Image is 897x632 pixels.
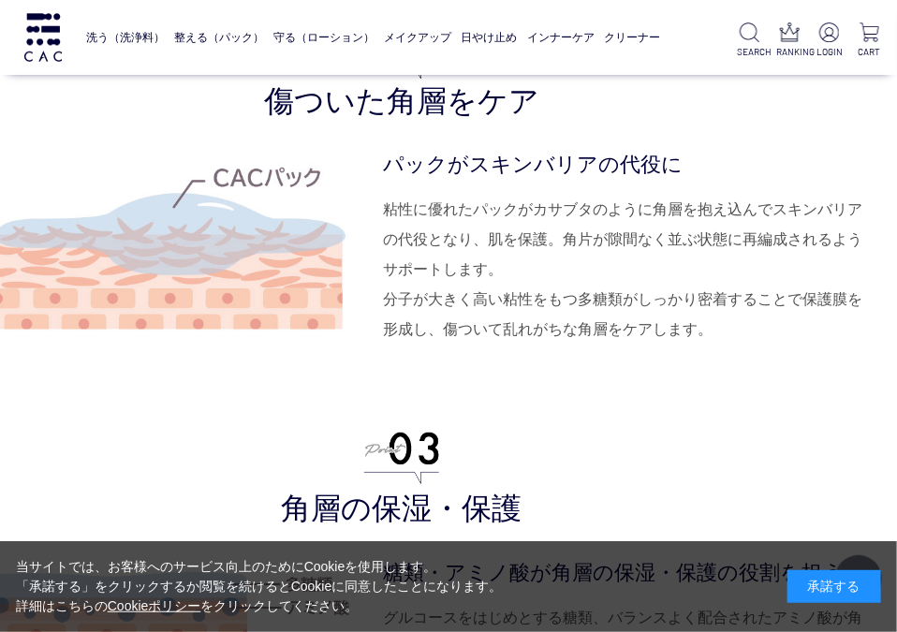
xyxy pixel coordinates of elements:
[816,22,842,59] a: LOGIN
[174,18,264,57] a: 整える（パック）
[737,45,762,59] p: SEARCH
[604,18,660,57] a: クリーナー
[777,22,802,59] a: RANKING
[383,195,870,345] dd: 粘性に優れたパックがカサブタのように角層を抱え込んでスキンバリアの代役となり、肌を保護。角片が隙間なく並ぶ状態に再編成されるようサポートします。 分子が大きく高い粘性をもつ多糖類がしっかり密着す...
[16,557,503,616] div: 当サイトでは、お客様へのサービス向上のためにCookieを使用します。 「承諾する」をクリックするか閲覧を続けるとCookieに同意したことになります。 詳細はこちらの をクリックしてください。
[108,598,201,613] a: Cookieポリシー
[787,570,881,603] div: 承諾する
[816,45,842,59] p: LOGIN
[462,18,518,57] a: 日やけ止め
[857,45,882,59] p: CART
[777,45,802,59] p: RANKING
[383,149,870,180] dt: パックがスキンバリアの代役に
[273,18,375,57] a: 守る（ローション）
[527,18,595,57] a: インナーケア
[22,13,65,62] img: logo
[857,22,882,59] a: CART
[384,18,451,57] a: メイクアップ
[86,18,165,57] a: 洗う（洗浄料）
[737,22,762,59] a: SEARCH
